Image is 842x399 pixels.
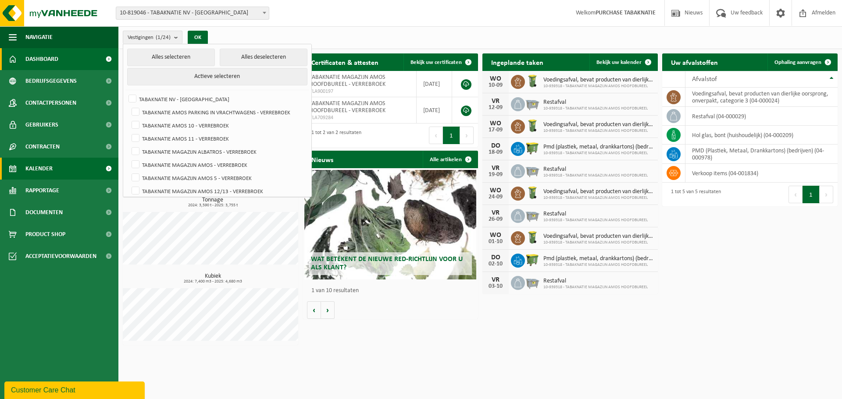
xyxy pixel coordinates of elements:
span: 2024: 3,590 t - 2025: 3,755 t [127,203,298,208]
span: Contactpersonen [25,92,76,114]
span: 2024: 7,400 m3 - 2025: 4,680 m3 [127,279,298,284]
span: Voedingsafval, bevat producten van dierlijke oorsprong, onverpakt, categorie 3 [543,77,653,84]
span: Wat betekent de nieuwe RED-richtlijn voor u als klant? [311,256,463,271]
span: Vestigingen [128,31,171,44]
span: 10-939318 - TABAKNATIE MAGAZIJN AMOS HOOFDBUREEL [543,262,653,268]
img: WB-2500-GAL-GY-01 [525,275,540,290]
button: 1 [803,186,820,203]
img: WB-0140-HPE-GN-50 [525,74,540,88]
span: Voedingsafval, bevat producten van dierlijke oorsprong, onverpakt, categorie 3 [543,121,653,128]
h3: Kubiek [127,273,298,284]
img: WB-2500-GAL-GY-01 [525,163,540,178]
img: WB-2500-GAL-GY-01 [525,96,540,111]
span: 10-939318 - TABAKNATIE MAGAZIJN AMOS HOOFDBUREEL [543,128,653,134]
span: Ophaling aanvragen [774,60,821,65]
button: Next [820,186,833,203]
img: WB-0140-HPE-GN-50 [525,185,540,200]
p: 1 van 10 resultaten [311,288,474,294]
span: TABAKNATIE MAGAZIJN AMOS HOOFDBUREEL - VERREBROEK [309,74,385,88]
span: 10-819046 - TABAKNATIE NV - ANTWERPEN [116,7,269,20]
button: Next [460,127,474,144]
span: Bedrijfsgegevens [25,70,77,92]
span: 10-939318 - TABAKNATIE MAGAZIJN AMOS HOOFDBUREEL [543,195,653,201]
span: Gebruikers [25,114,58,136]
span: 10-939318 - TABAKNATIE MAGAZIJN AMOS HOOFDBUREEL [543,285,648,290]
img: WB-0140-HPE-GN-50 [525,118,540,133]
div: DO [487,254,504,261]
span: Bekijk uw certificaten [410,60,462,65]
div: 02-10 [487,261,504,267]
div: 18-09 [487,149,504,155]
div: 26-09 [487,216,504,222]
label: TABAKNATIE MAGAZIJN AMOS 12/13 - VERREBROEK [130,184,307,198]
div: VR [487,98,504,105]
div: 19-09 [487,172,504,178]
span: Restafval [543,278,648,285]
span: 10-939318 - TABAKNATIE MAGAZIJN AMOS HOOFDBUREEL [543,173,648,178]
div: 17-09 [487,127,504,133]
button: Previous [788,186,803,203]
span: Rapportage [25,180,59,201]
td: [DATE] [417,71,452,97]
span: Product Shop [25,223,65,245]
button: OK [188,31,208,45]
td: restafval (04-000029) [685,107,838,126]
img: WB-1100-HPE-GN-50 [525,141,540,155]
label: TABAKNATIE NV - [GEOGRAPHIC_DATA] [127,92,307,106]
span: TABAKNATIE MAGAZIJN AMOS HOOFDBUREEL - VERREBROEK [309,100,385,114]
h2: Certificaten & attesten [303,53,387,71]
span: 10-939318 - TABAKNATIE MAGAZIJN AMOS HOOFDBUREEL [543,151,653,156]
span: Navigatie [25,26,53,48]
div: 24-09 [487,194,504,200]
div: 1 tot 5 van 5 resultaten [667,185,721,204]
button: Actieve selecteren [127,68,307,85]
span: 10-939318 - TABAKNATIE MAGAZIJN AMOS HOOFDBUREEL [543,84,653,89]
button: Vestigingen(1/24) [123,31,182,44]
span: 10-939318 - TABAKNATIE MAGAZIJN AMOS HOOFDBUREEL [543,240,653,245]
span: 10-939318 - TABAKNATIE MAGAZIJN AMOS HOOFDBUREEL [543,218,648,223]
span: 10-939318 - TABAKNATIE MAGAZIJN AMOS HOOFDBUREEL [543,106,648,111]
div: WO [487,232,504,239]
span: Contracten [25,136,60,158]
td: verkoop items (04-001834) [685,164,838,183]
span: Afvalstof [692,76,717,83]
a: Wat betekent de nieuwe RED-richtlijn voor u als klant? [304,170,476,279]
h2: Ingeplande taken [482,53,552,71]
span: Acceptatievoorwaarden [25,245,96,267]
img: WB-1100-HPE-GN-50 [525,252,540,267]
span: VLA900197 [309,88,410,95]
button: Vorige [307,301,321,319]
button: Alles selecteren [127,49,215,66]
img: WB-0140-HPE-GN-50 [525,230,540,245]
div: VR [487,209,504,216]
span: Documenten [25,201,63,223]
img: WB-2500-GAL-GY-01 [525,208,540,222]
td: PMD (Plastiek, Metaal, Drankkartons) (bedrijven) (04-000978) [685,145,838,164]
span: Restafval [543,166,648,173]
count: (1/24) [156,35,171,40]
strong: PURCHASE TABAKNATIE [596,10,656,16]
label: TABAKNATIE MAGAZIJN ALBATROS - VERREBROEK [130,145,307,158]
a: Alle artikelen [423,151,477,168]
a: Bekijk uw certificaten [403,53,477,71]
div: WO [487,75,504,82]
button: Volgende [321,301,335,319]
label: TABAKNATIE MAGAZIJN AMOS 5 - VERREBROEK [130,171,307,184]
div: VR [487,276,504,283]
div: 03-10 [487,283,504,290]
h2: Nieuws [303,151,342,168]
a: Bekijk uw kalender [589,53,657,71]
div: 1 tot 2 van 2 resultaten [307,126,361,145]
div: 12-09 [487,105,504,111]
span: Pmd (plastiek, metaal, drankkartons) (bedrijven) [543,144,653,151]
td: hol glas, bont (huishoudelijk) (04-000209) [685,126,838,145]
span: Pmd (plastiek, metaal, drankkartons) (bedrijven) [543,255,653,262]
h2: Uw afvalstoffen [662,53,727,71]
button: 1 [443,127,460,144]
label: TABAKNATIE AMOS PARKING IN VRACHTWAGENS - VERREBROEK [130,106,307,119]
div: VR [487,165,504,172]
div: DO [487,142,504,149]
h3: Tonnage [127,197,298,208]
div: 10-09 [487,82,504,88]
